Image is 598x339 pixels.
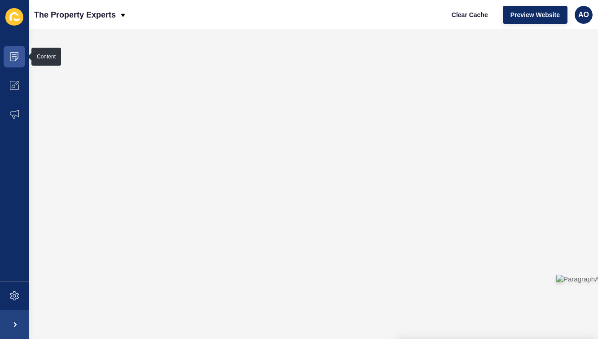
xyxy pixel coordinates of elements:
[444,6,496,24] button: Clear Cache
[37,53,56,60] div: Content
[503,6,567,24] button: Preview Website
[510,10,560,19] span: Preview Website
[34,4,116,26] p: The Property Experts
[452,10,488,19] span: Clear Cache
[578,10,589,19] span: AO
